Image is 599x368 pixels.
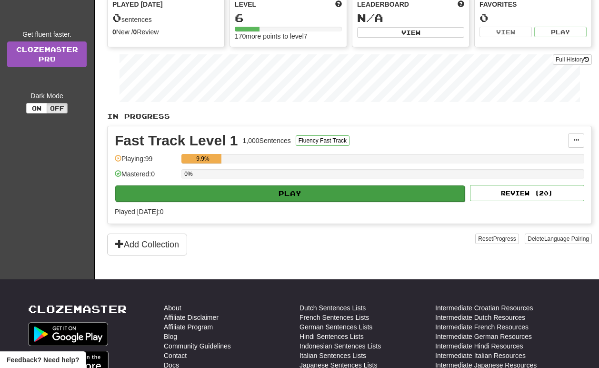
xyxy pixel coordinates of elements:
[7,30,87,39] div: Get fluent faster.
[7,355,79,365] span: Open feedback widget
[28,322,108,346] img: Get it on Google Play
[534,27,587,37] button: Play
[299,303,366,313] a: Dutch Sentences Lists
[184,154,221,164] div: 9.9%
[107,112,592,121] p: In Progress
[235,12,342,24] div: 6
[164,332,177,341] a: Blog
[553,54,592,65] button: Full History
[133,28,137,36] strong: 0
[115,133,238,148] div: Fast Track Level 1
[299,332,364,341] a: Hindi Sentences Lists
[299,322,372,332] a: German Sentences Lists
[164,322,213,332] a: Affiliate Program
[435,351,526,360] a: Intermediate Italian Resources
[115,185,465,202] button: Play
[112,12,220,24] div: sentences
[299,351,366,360] a: Italian Sentences Lists
[112,27,220,37] div: New / Review
[235,31,342,41] div: 170 more points to level 7
[299,313,369,322] a: French Sentences Lists
[435,322,529,332] a: Intermediate French Resources
[435,341,523,351] a: Intermediate Hindi Resources
[107,234,187,256] button: Add Collection
[115,208,163,215] span: Played [DATE]: 0
[525,234,592,244] button: DeleteLanguage Pairing
[470,185,584,201] button: Review (20)
[47,103,68,113] button: Off
[479,12,587,24] div: 0
[7,91,87,101] div: Dark Mode
[243,136,291,145] div: 1,000 Sentences
[164,313,219,322] a: Affiliate Disclaimer
[357,11,383,24] span: N/A
[26,103,47,113] button: On
[164,303,181,313] a: About
[299,341,381,351] a: Indonesian Sentences Lists
[475,234,519,244] button: ResetProgress
[115,154,177,170] div: Playing: 99
[28,303,127,315] a: Clozemaster
[435,332,532,341] a: Intermediate German Resources
[479,27,532,37] button: View
[112,11,121,24] span: 0
[164,341,231,351] a: Community Guidelines
[115,169,177,185] div: Mastered: 0
[357,27,464,38] button: View
[435,303,533,313] a: Intermediate Croatian Resources
[435,313,525,322] a: Intermediate Dutch Resources
[493,235,516,242] span: Progress
[7,41,87,67] a: ClozemasterPro
[544,235,589,242] span: Language Pairing
[164,351,187,360] a: Contact
[112,28,116,36] strong: 0
[296,135,349,146] button: Fluency Fast Track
